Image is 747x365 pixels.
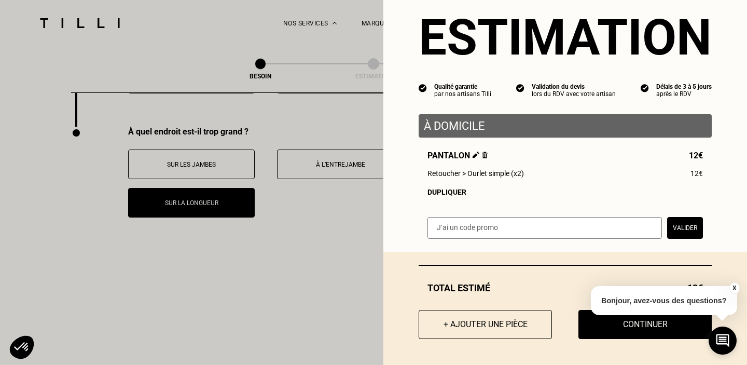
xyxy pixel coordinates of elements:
[434,90,491,98] div: par nos artisans Tilli
[482,152,488,158] img: Supprimer
[516,83,524,92] img: icon list info
[689,151,703,160] span: 12€
[427,217,662,239] input: J‘ai un code promo
[427,151,488,160] span: Pantalon
[641,83,649,92] img: icon list info
[656,83,712,90] div: Délais de 3 à 5 jours
[419,282,712,293] div: Total estimé
[434,83,491,90] div: Qualité garantie
[424,119,707,132] p: À domicile
[591,286,737,315] p: Bonjour, avez-vous des questions?
[427,188,703,196] div: Dupliquer
[667,217,703,239] button: Valider
[532,83,616,90] div: Validation du devis
[578,310,712,339] button: Continuer
[656,90,712,98] div: après le RDV
[473,152,479,158] img: Éditer
[419,310,552,339] button: + Ajouter une pièce
[532,90,616,98] div: lors du RDV avec votre artisan
[419,83,427,92] img: icon list info
[729,282,739,294] button: X
[690,169,703,178] span: 12€
[427,169,524,178] span: Retoucher > Ourlet simple (x2)
[419,8,712,66] section: Estimation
